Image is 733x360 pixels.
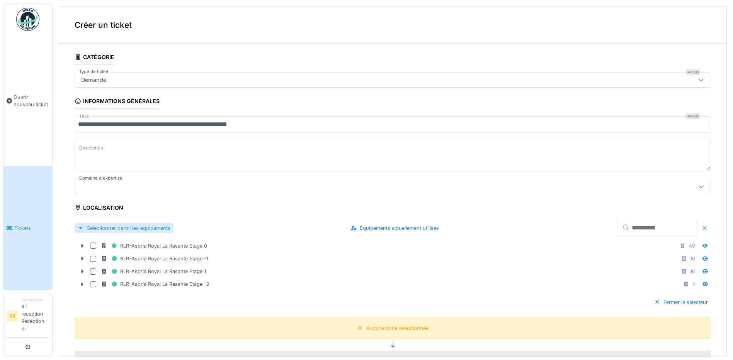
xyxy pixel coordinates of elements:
[78,143,105,153] label: Description
[366,324,429,332] div: Aucune zone sélectionnée
[78,76,109,84] div: Demande
[686,69,700,75] div: Requis
[101,267,206,276] div: RLR-Aspria Royal La Rasante Etage 1
[690,255,695,262] div: 10
[3,166,52,290] a: Tickets
[3,35,52,166] a: Ouvrir nouveau ticket
[101,279,209,289] div: RLR-Aspria Royal La Rasante Etage -2
[347,223,442,233] div: Équipements actuellement utilisés
[75,202,123,215] div: Localisation
[7,311,18,322] li: RR
[14,224,49,232] span: Tickets
[16,8,39,31] img: Badge_color-CXgf-gQk.svg
[692,280,695,288] div: 4
[7,297,49,338] a: RR DemandeurRlr reception Reception rlr
[75,51,114,65] div: Catégorie
[651,297,711,307] div: Fermer le sélecteur
[78,113,90,120] label: Titre
[59,7,726,44] div: Créer un ticket
[75,223,173,233] div: Sélectionner parmi les équipements
[689,242,695,250] div: 49
[14,93,49,108] span: Ouvrir nouveau ticket
[686,113,700,119] div: Requis
[21,297,49,303] div: Demandeur
[101,254,208,263] div: RLR-Aspria Royal La Rasante Etage -1
[21,297,49,336] li: Rlr reception Reception rlr
[101,241,207,251] div: RLR-Aspria Royal La Rasante Etage 0
[690,268,695,275] div: 16
[75,95,160,109] div: Informations générales
[78,68,110,75] label: Type de ticket
[78,175,124,182] label: Domaine d'expertise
